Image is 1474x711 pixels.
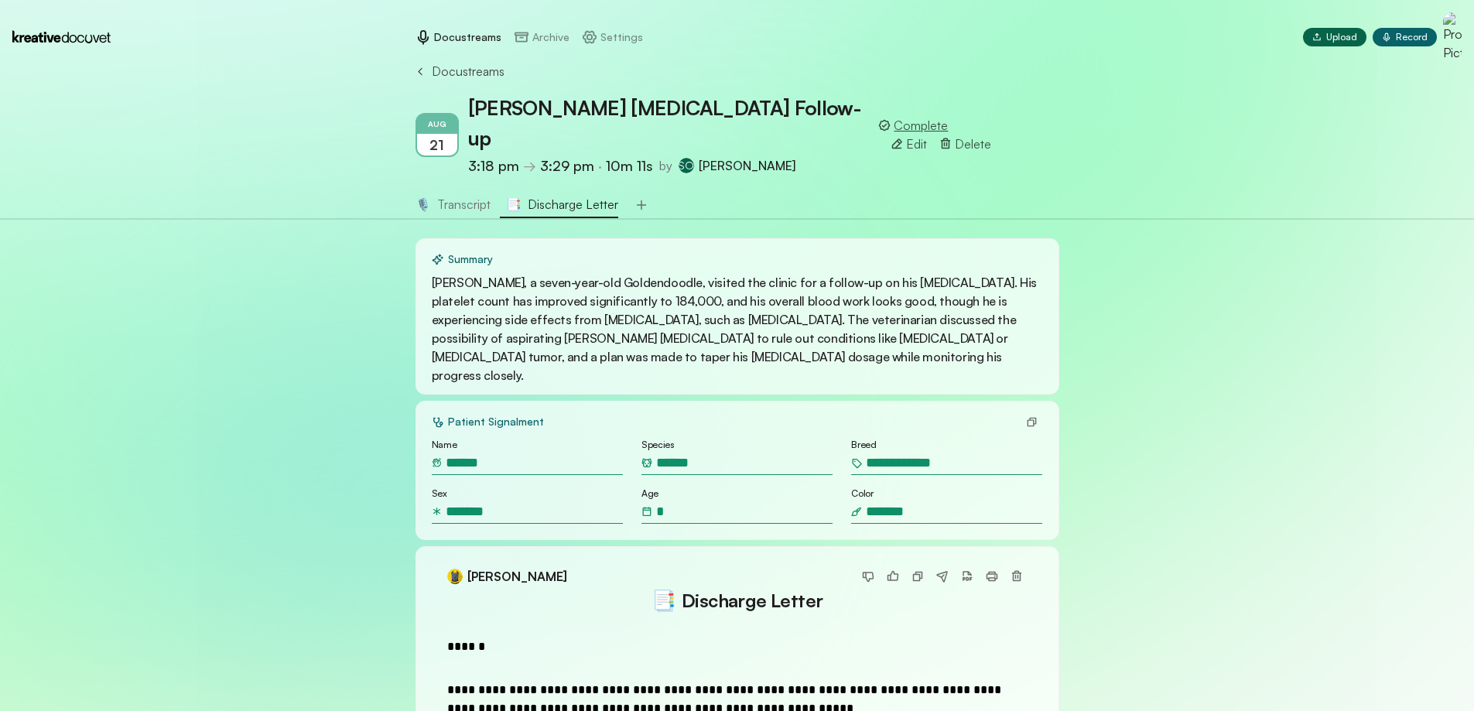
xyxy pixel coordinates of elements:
[532,29,569,45] p: Archive
[1373,28,1437,46] button: Record
[437,197,491,212] span: Transcript
[1396,31,1428,43] span: Record
[659,156,672,175] span: by
[447,569,463,584] img: Canine avatar photo
[434,29,501,45] p: Docustreams
[416,195,437,214] span: studio-mic
[598,157,653,174] span: ·
[679,158,694,173] span: S O
[1303,28,1366,46] button: Upload
[1326,31,1357,43] span: Upload
[432,439,623,451] p: Name
[652,587,675,612] span: emoji
[514,29,569,45] a: Archive
[523,157,594,174] span: →
[506,195,528,214] span: emoji
[1443,12,1462,62] img: Profile Picture
[851,439,1042,451] p: Breed
[468,157,519,174] span: 3:18 pm
[468,93,879,153] h2: [PERSON_NAME] [MEDICAL_DATA] Follow-up
[641,487,833,500] p: Age
[600,29,643,45] p: Settings
[641,439,833,451] p: Species
[528,195,618,214] span: Discharge Letter
[540,157,594,174] span: 3:29 pm
[416,29,501,45] a: Docustreams
[878,116,948,135] div: Complete
[582,29,643,45] a: Settings
[417,134,457,156] div: 21
[606,157,653,174] span: 10m 11s
[432,487,623,500] p: Sex
[432,273,1043,385] p: [PERSON_NAME], a seven-year-old Goldendoodle, visited the clinic for a follow-up on his [MEDICAL_...
[699,156,795,175] span: [PERSON_NAME]
[448,251,493,267] p: Summary
[417,115,457,134] div: AUG
[447,587,1028,613] h2: Discharge Letter
[891,135,927,153] div: Edit
[448,414,544,429] p: Patient Signalment
[467,567,567,586] span: [PERSON_NAME]
[939,135,991,153] div: Delete
[851,487,1042,500] p: Color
